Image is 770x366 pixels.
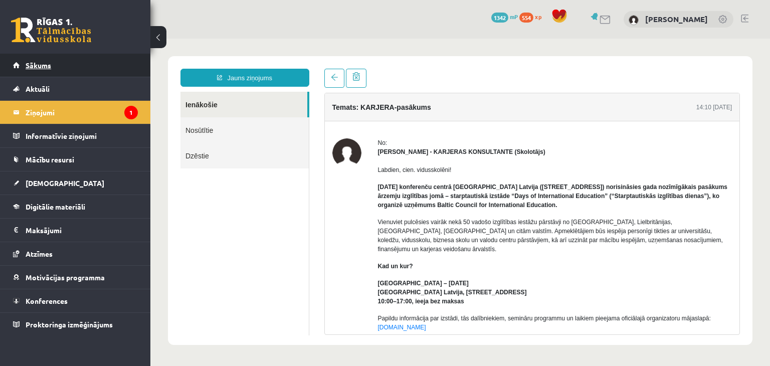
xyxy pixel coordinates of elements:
[182,100,211,129] img: Karīna Saveļjeva - KARJERAS KONSULTANTE
[228,145,577,170] strong: [DATE] konferenču centrā [GEOGRAPHIC_DATA] Latvija ([STREET_ADDRESS]) norisināsies gada nozīmīgāk...
[645,14,708,24] a: [PERSON_NAME]
[26,101,138,124] legend: Ziņojumi
[228,285,276,292] a: [DOMAIN_NAME]
[13,266,138,289] a: Motivācijas programma
[546,64,582,73] div: 14:10 [DATE]
[26,202,85,211] span: Digitālie materiāli
[26,155,74,164] span: Mācību resursi
[13,101,138,124] a: Ziņojumi1
[228,100,582,109] div: No:
[510,13,518,21] span: mP
[30,79,158,104] a: Nosūtītie
[13,171,138,195] a: [DEMOGRAPHIC_DATA]
[228,127,582,136] p: Labdien, cien. vidusskolēni!
[26,249,53,258] span: Atzīmes
[182,65,281,73] h4: Temats: KARJERA-pasākums
[26,219,138,242] legend: Maksājumi
[228,241,376,266] strong: [GEOGRAPHIC_DATA] – [DATE] [GEOGRAPHIC_DATA] Latvija, [STREET_ADDRESS] 10:00–17:00, ieeja bez maksas
[26,273,105,282] span: Motivācijas programma
[629,15,639,25] img: Rūta Rutka
[228,275,582,293] p: Papildu informācija par izstādi, tās dalībniekiem, semināru programmu un laikiem pieejama oficiāl...
[26,124,138,147] legend: Informatīvie ziņojumi
[26,178,104,188] span: [DEMOGRAPHIC_DATA]
[228,110,395,117] strong: [PERSON_NAME] - KARJERAS KONSULTANTE (Skolotājs)
[519,13,546,21] a: 554 xp
[491,13,508,23] span: 1342
[13,54,138,77] a: Sākums
[30,53,157,79] a: Ienākošie
[13,124,138,147] a: Informatīvie ziņojumi
[11,18,91,43] a: Rīgas 1. Tālmācības vidusskola
[13,313,138,336] a: Proktoringa izmēģinājums
[228,224,263,231] strong: Kad un kur?
[30,30,159,48] a: Jauns ziņojums
[26,320,113,329] span: Proktoringa izmēģinājums
[13,195,138,218] a: Digitālie materiāli
[13,242,138,265] a: Atzīmes
[26,84,50,93] span: Aktuāli
[519,13,533,23] span: 554
[491,13,518,21] a: 1342 mP
[13,289,138,312] a: Konferences
[535,13,541,21] span: xp
[26,296,68,305] span: Konferences
[13,148,138,171] a: Mācību resursi
[13,219,138,242] a: Maksājumi
[228,179,582,215] p: Vienuviet pulcēsies vairāk nekā 50 vadošo izglītības iestāžu pārstāvji no [GEOGRAPHIC_DATA], Liel...
[30,104,158,130] a: Dzēstie
[26,61,51,70] span: Sākums
[124,106,138,119] i: 1
[13,77,138,100] a: Aktuāli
